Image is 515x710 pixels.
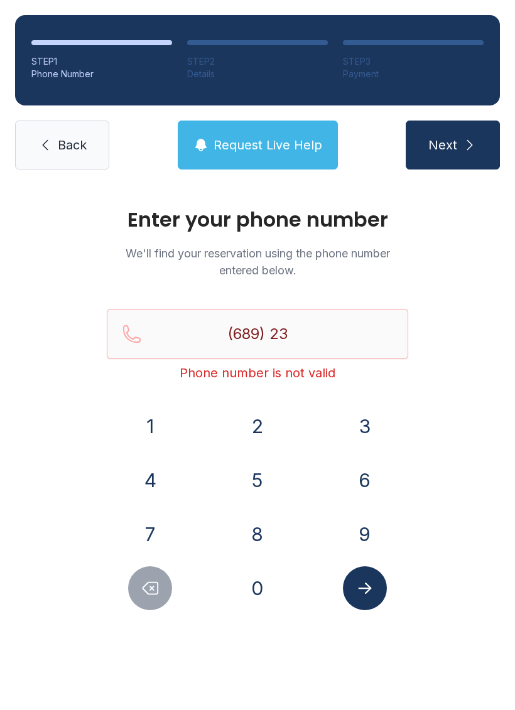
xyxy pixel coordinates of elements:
span: Request Live Help [214,136,322,154]
div: Phone Number [31,68,172,80]
button: 8 [236,512,279,556]
input: Reservation phone number [107,309,408,359]
button: 9 [343,512,387,556]
div: STEP 1 [31,55,172,68]
span: Back [58,136,87,154]
button: Submit lookup form [343,566,387,610]
div: STEP 2 [187,55,328,68]
p: We'll find your reservation using the phone number entered below. [107,245,408,279]
button: 4 [128,458,172,502]
button: 6 [343,458,387,502]
h1: Enter your phone number [107,210,408,230]
button: 1 [128,404,172,448]
div: Details [187,68,328,80]
div: Payment [343,68,484,80]
span: Next [428,136,457,154]
div: STEP 3 [343,55,484,68]
button: 3 [343,404,387,448]
button: 5 [236,458,279,502]
button: Delete number [128,566,172,610]
div: Phone number is not valid [107,364,408,382]
button: 7 [128,512,172,556]
button: 0 [236,566,279,610]
button: 2 [236,404,279,448]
